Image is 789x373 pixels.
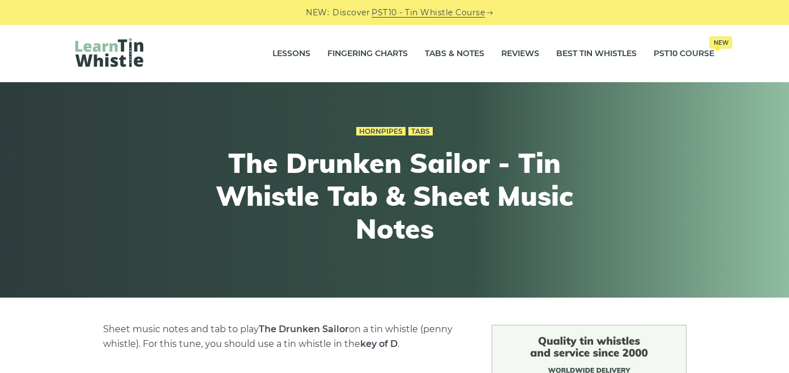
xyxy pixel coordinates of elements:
[360,338,398,349] strong: key of D
[327,40,408,68] a: Fingering Charts
[272,40,310,68] a: Lessons
[356,127,406,136] a: Hornpipes
[425,40,484,68] a: Tabs & Notes
[259,324,349,334] strong: The Drunken Sailor
[186,147,603,245] h1: The Drunken Sailor - Tin Whistle Tab & Sheet Music Notes
[556,40,637,68] a: Best Tin Whistles
[654,40,714,68] a: PST10 CourseNew
[709,36,732,49] span: New
[103,322,464,351] p: Sheet music notes and tab to play on a tin whistle (penny whistle). For this tune, you should use...
[501,40,539,68] a: Reviews
[75,38,143,67] img: LearnTinWhistle.com
[408,127,433,136] a: Tabs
